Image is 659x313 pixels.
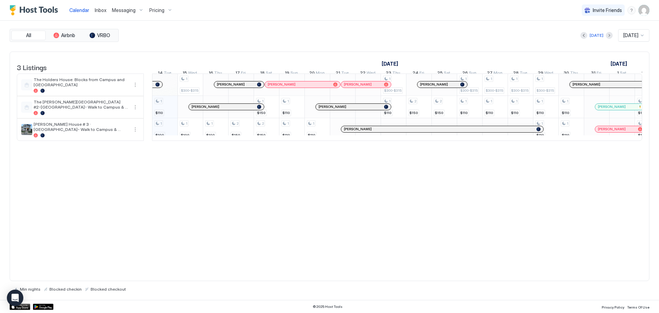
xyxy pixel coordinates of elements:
span: © 2025 Host Tools [313,304,343,309]
button: Airbnb [47,31,81,40]
span: 1 [389,99,391,103]
span: Min nights [20,287,41,292]
span: 26 [462,70,468,77]
div: tab-group [10,29,119,42]
span: $110 [536,111,544,115]
a: October 31, 2025 [589,69,603,79]
a: October 26, 2025 [461,69,478,79]
span: 1 [389,77,391,81]
a: October 16, 2025 [207,69,224,79]
span: $110 [486,111,493,115]
span: Tue [341,70,349,77]
a: Google Play Store [33,304,54,310]
span: 1 [541,99,543,103]
span: $300-$315 [181,88,198,93]
span: [PERSON_NAME] [268,82,296,87]
span: $100 [155,133,164,137]
span: 1 [516,77,518,81]
span: 2 [262,121,264,126]
a: October 18, 2025 [258,69,274,79]
a: November 1, 2025 [615,69,628,79]
span: 31 [591,70,596,77]
span: $100 [206,133,215,137]
span: 1 [262,99,264,103]
span: 1 [541,121,543,126]
span: $300-$315 [460,88,478,93]
a: October 22, 2025 [358,69,377,79]
span: 1 [516,99,518,103]
span: [PERSON_NAME] [344,82,372,87]
span: The [PERSON_NAME][GEOGRAPHIC_DATA] #2-[GEOGRAPHIC_DATA]- Walk to Campus & Downtown [34,99,128,110]
span: Calendar [69,7,89,13]
span: The Holders House: Blocks from Campus and [GEOGRAPHIC_DATA] [34,77,128,87]
span: Sun [290,70,298,77]
span: [PERSON_NAME] [420,82,448,87]
span: 1 [567,121,568,126]
span: 15 [183,70,187,77]
a: October 30, 2025 [562,69,580,79]
span: Sun [469,70,476,77]
span: 25 [437,70,443,77]
span: $110 [562,111,569,115]
span: [PERSON_NAME] House # 3 · [GEOGRAPHIC_DATA]- Walk to Campus & Downtown [34,122,128,132]
button: Next month [606,32,613,39]
a: Host Tools Logo [10,5,61,15]
span: 20 [309,70,315,77]
span: 18 [260,70,265,77]
span: Pricing [149,7,164,13]
a: October 1, 2025 [380,59,400,69]
span: Tue [164,70,171,77]
span: [PERSON_NAME] [598,127,626,131]
a: App Store [10,304,30,310]
span: 27 [487,70,493,77]
span: 1 [186,121,187,126]
span: VRBO [97,32,110,38]
span: $300-$315 [536,88,554,93]
a: Terms Of Use [627,303,649,310]
span: $110 [155,111,163,115]
span: Fri [597,70,601,77]
span: Fri [419,70,424,77]
span: 1 [313,121,314,126]
button: More options [131,81,139,89]
span: $110 [638,133,646,137]
a: October 27, 2025 [485,69,504,79]
a: October 17, 2025 [234,69,247,79]
span: $110 [308,133,315,137]
span: Blocked checkout [91,287,126,292]
span: 30 [564,70,569,77]
span: Invite Friends [593,7,622,13]
span: 1 [490,99,492,103]
span: 1 [211,121,213,126]
span: Thu [570,70,578,77]
span: 1 [186,77,187,81]
a: October 19, 2025 [283,69,300,79]
span: 1 [465,99,467,103]
a: Calendar [69,7,89,14]
span: 2 [236,121,239,126]
div: User profile [638,5,649,16]
span: Tue [520,70,527,77]
div: menu [627,6,636,14]
a: November 2, 2025 [640,69,655,79]
span: 1 [617,70,619,77]
div: listing image [21,124,32,135]
span: 29 [538,70,543,77]
span: Sat [620,70,626,77]
span: $110 [282,111,290,115]
span: [PERSON_NAME] [319,104,346,109]
div: [DATE] [590,32,603,38]
span: Thu [392,70,400,77]
span: $100 [181,133,189,137]
a: October 15, 2025 [181,69,199,79]
span: Wed [188,70,197,77]
span: $110 [384,111,392,115]
div: menu [131,81,139,89]
span: [PERSON_NAME] [217,82,245,87]
div: Open Intercom Messenger [7,290,23,306]
span: [PERSON_NAME] [598,104,626,109]
span: Mon [316,70,325,77]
